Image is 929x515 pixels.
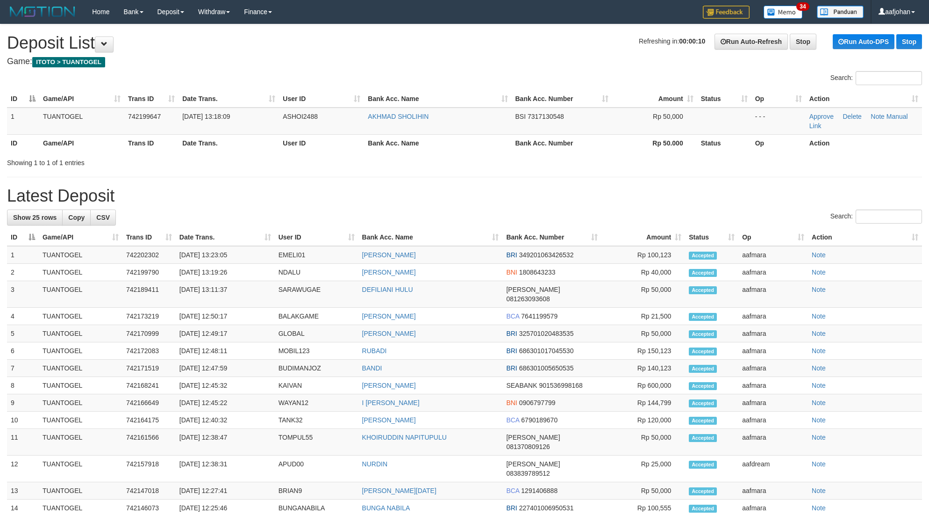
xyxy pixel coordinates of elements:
[275,342,358,360] td: MOBIL123
[122,456,176,482] td: 742157918
[7,377,39,394] td: 8
[601,325,685,342] td: Rp 50,000
[176,281,275,308] td: [DATE] 13:11:37
[176,394,275,412] td: [DATE] 12:45:22
[7,342,39,360] td: 6
[364,90,511,108] th: Bank Acc. Name: activate to sort column ascending
[601,264,685,281] td: Rp 40,000
[843,113,861,120] a: Delete
[362,347,387,355] a: RUBADI
[506,312,519,320] span: BCA
[738,264,808,281] td: aafmara
[812,330,826,337] a: Note
[176,482,275,500] td: [DATE] 12:27:41
[738,325,808,342] td: aafmara
[358,229,503,246] th: Bank Acc. Name: activate to sort column ascending
[697,90,751,108] th: Status: activate to sort column ascending
[362,364,382,372] a: BANDI
[122,377,176,394] td: 742168241
[715,34,788,50] a: Run Auto-Refresh
[275,429,358,456] td: TOMPUL55
[122,394,176,412] td: 742166649
[279,90,364,108] th: User ID: activate to sort column ascending
[601,482,685,500] td: Rp 50,000
[362,504,410,512] a: BUNGA NABILA
[39,412,122,429] td: TUANTOGEL
[275,377,358,394] td: KAIVAN
[689,399,717,407] span: Accepted
[279,134,364,152] th: User ID
[515,113,526,120] span: BSI
[122,482,176,500] td: 742147018
[612,134,697,152] th: Rp 50.000
[738,246,808,264] td: aafmara
[182,113,230,120] span: [DATE] 13:18:09
[521,416,557,424] span: Copy 6790189670 to clipboard
[362,460,387,468] a: NURDIN
[809,113,908,130] a: Manual Link
[689,434,717,442] span: Accepted
[7,412,39,429] td: 10
[122,429,176,456] td: 742161566
[506,330,517,337] span: BRI
[362,399,420,406] a: I [PERSON_NAME]
[521,487,557,494] span: Copy 1291406888 to clipboard
[364,134,511,152] th: Bank Acc. Name
[7,308,39,325] td: 4
[7,325,39,342] td: 5
[738,412,808,429] td: aafmara
[362,487,436,494] a: [PERSON_NAME][DATE]
[275,360,358,377] td: BUDIMANJOZ
[122,264,176,281] td: 742199790
[122,229,176,246] th: Trans ID: activate to sort column ascending
[519,330,574,337] span: Copy 325701020483535 to clipboard
[817,6,864,18] img: panduan.png
[7,229,39,246] th: ID: activate to sort column descending
[275,482,358,500] td: BRIAN9
[7,5,78,19] img: MOTION_logo.png
[796,2,809,11] span: 34
[68,214,85,221] span: Copy
[39,229,122,246] th: Game/API: activate to sort column ascending
[275,412,358,429] td: TANK32
[7,134,39,152] th: ID
[809,113,834,120] a: Approve
[738,394,808,412] td: aafmara
[601,412,685,429] td: Rp 120,000
[539,382,582,389] span: Copy 901536998168 to clipboard
[128,113,161,120] span: 742199647
[689,313,717,321] span: Accepted
[275,456,358,482] td: APUD00
[39,377,122,394] td: TUANTOGEL
[7,429,39,456] td: 11
[812,312,826,320] a: Note
[122,308,176,325] td: 742173219
[176,429,275,456] td: [DATE] 12:38:47
[812,382,826,389] a: Note
[506,382,537,389] span: SEABANK
[689,461,717,469] span: Accepted
[703,6,750,19] img: Feedback.jpg
[601,342,685,360] td: Rp 150,123
[689,330,717,338] span: Accepted
[833,34,894,49] a: Run Auto-DPS
[601,456,685,482] td: Rp 25,000
[7,57,922,66] h4: Game:
[7,482,39,500] td: 13
[812,460,826,468] a: Note
[275,246,358,264] td: EMELI01
[39,90,124,108] th: Game/API: activate to sort column ascending
[39,246,122,264] td: TUANTOGEL
[689,252,717,260] span: Accepted
[7,90,39,108] th: ID: activate to sort column descending
[689,487,717,495] span: Accepted
[521,312,557,320] span: Copy 7641199579 to clipboard
[7,360,39,377] td: 7
[506,504,517,512] span: BRI
[512,90,612,108] th: Bank Acc. Number: activate to sort column ascending
[7,246,39,264] td: 1
[806,134,922,152] th: Action
[122,325,176,342] td: 742170999
[689,269,717,277] span: Accepted
[7,394,39,412] td: 9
